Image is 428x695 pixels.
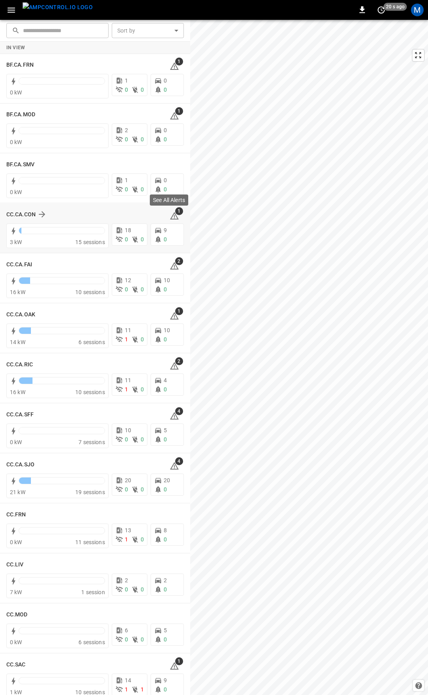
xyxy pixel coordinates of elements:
[125,527,131,533] span: 13
[6,310,35,319] h6: CC.CA.OAK
[78,439,105,445] span: 7 sessions
[10,439,22,445] span: 0 kW
[164,677,167,683] span: 9
[125,486,128,493] span: 0
[6,510,26,519] h6: CC.FRN
[125,477,131,483] span: 20
[75,389,105,395] span: 10 sessions
[125,277,131,283] span: 12
[6,210,36,219] h6: CC.CA.CON
[175,107,183,115] span: 1
[125,627,128,633] span: 6
[411,4,424,16] div: profile-icon
[164,527,167,533] span: 8
[164,77,167,84] span: 0
[175,457,183,465] span: 4
[10,589,22,595] span: 7 kW
[153,196,185,204] p: See All Alerts
[6,560,24,569] h6: CC.LIV
[164,87,167,93] span: 0
[6,260,32,269] h6: CC.CA.FAI
[125,686,128,693] span: 1
[125,136,128,142] span: 0
[141,136,144,142] span: 0
[125,427,131,433] span: 10
[141,336,144,343] span: 0
[175,257,183,265] span: 2
[164,177,167,183] span: 0
[164,486,167,493] span: 0
[23,2,93,12] img: ampcontrol.io logo
[141,236,144,243] span: 0
[75,539,105,545] span: 11 sessions
[81,589,105,595] span: 1 session
[141,536,144,543] span: 0
[10,89,22,96] span: 0 kW
[6,410,34,419] h6: CC.CA.SFF
[125,236,128,243] span: 0
[125,377,131,383] span: 11
[125,286,128,293] span: 0
[175,307,183,315] span: 1
[6,160,34,169] h6: BF.CA.SMV
[125,586,128,593] span: 0
[10,189,22,195] span: 0 kW
[125,87,128,93] span: 0
[10,639,22,645] span: 0 kW
[175,207,183,215] span: 1
[164,627,167,633] span: 5
[164,236,167,243] span: 0
[141,436,144,443] span: 0
[125,177,128,183] span: 1
[125,386,128,393] span: 1
[125,227,131,233] span: 18
[141,586,144,593] span: 0
[190,20,428,695] canvas: Map
[78,339,105,345] span: 6 sessions
[164,577,167,583] span: 2
[125,536,128,543] span: 1
[141,87,144,93] span: 0
[141,186,144,193] span: 0
[10,389,25,395] span: 16 kW
[164,636,167,643] span: 0
[175,657,183,665] span: 1
[384,3,407,11] span: 20 s ago
[164,436,167,443] span: 0
[75,289,105,295] span: 10 sessions
[75,489,105,495] span: 19 sessions
[164,386,167,393] span: 0
[6,460,34,469] h6: CC.CA.SJO
[164,127,167,133] span: 0
[125,636,128,643] span: 0
[10,289,25,295] span: 16 kW
[164,377,167,383] span: 4
[125,127,128,133] span: 2
[10,489,25,495] span: 21 kW
[164,586,167,593] span: 0
[164,327,170,333] span: 10
[125,336,128,343] span: 1
[175,407,183,415] span: 4
[141,636,144,643] span: 0
[10,539,22,545] span: 0 kW
[6,610,28,619] h6: CC.MOD
[164,186,167,193] span: 0
[10,339,25,345] span: 14 kW
[164,136,167,142] span: 0
[164,427,167,433] span: 5
[164,336,167,343] span: 0
[175,357,183,365] span: 2
[375,4,388,16] button: set refresh interval
[6,360,33,369] h6: CC.CA.RIC
[125,186,128,193] span: 0
[164,277,170,283] span: 10
[10,239,22,245] span: 3 kW
[125,677,131,683] span: 14
[164,477,170,483] span: 20
[141,686,144,693] span: 1
[164,227,167,233] span: 9
[141,286,144,293] span: 0
[125,77,128,84] span: 1
[6,110,35,119] h6: BF.CA.MOD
